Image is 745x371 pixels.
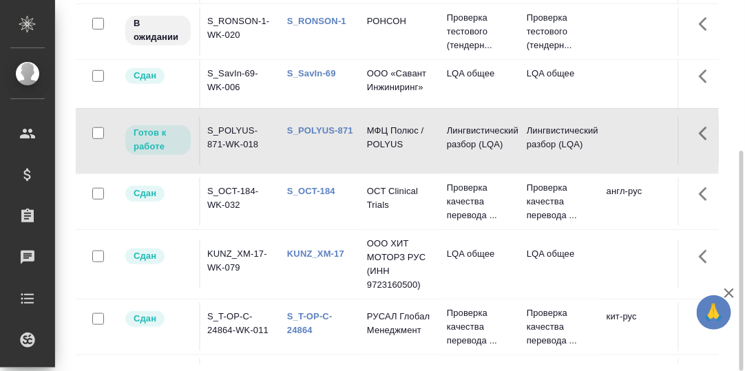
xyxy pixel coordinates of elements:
[691,178,724,211] button: Здесь прячутся важные кнопки
[367,184,433,212] p: OCT Clinical Trials
[527,247,593,261] p: LQA общее
[527,181,593,222] p: Проверка качества перевода ...
[200,117,280,165] td: S_POLYUS-871-WK-018
[124,247,192,266] div: Менеджер проверил работу исполнителя, передает ее на следующий этап
[702,298,726,327] span: 🙏
[287,125,353,136] a: S_POLYUS-871
[447,247,513,261] p: LQA общее
[600,303,680,351] td: кит-рус
[600,178,680,226] td: англ-рус
[134,312,156,326] p: Сдан
[527,67,593,81] p: LQA общее
[447,124,513,151] p: Лингвистический разбор (LQA)
[447,67,513,81] p: LQA общее
[367,14,433,28] p: РОНСОН
[287,186,335,196] a: S_OCT-184
[134,126,182,153] p: Готов к работе
[697,295,731,330] button: 🙏
[124,124,192,156] div: Исполнитель может приступить к работе
[691,303,724,336] button: Здесь прячутся важные кнопки
[691,240,724,273] button: Здесь прячутся важные кнопки
[124,67,192,85] div: Менеджер проверил работу исполнителя, передает ее на следующий этап
[287,311,333,335] a: S_T-OP-C-24864
[447,11,513,52] p: Проверка тестового (тендерн...
[367,67,433,94] p: ООО «Савант Инжиниринг»
[447,181,513,222] p: Проверка качества перевода ...
[367,237,433,292] p: ООО ХИТ МОТОРЗ РУС (ИНН 9723160500)
[200,240,280,288] td: KUNZ_XM-17-WK-079
[287,68,336,78] a: S_SavIn-69
[367,124,433,151] p: МФЦ Полюс / POLYUS
[287,248,344,259] a: KUNZ_XM-17
[200,303,280,351] td: S_T-OP-C-24864-WK-011
[200,8,280,56] td: S_RONSON-1-WK-020
[367,310,433,337] p: РУСАЛ Глобал Менеджмент
[124,14,192,47] div: Исполнитель назначен, приступать к работе пока рано
[124,184,192,203] div: Менеджер проверил работу исполнителя, передает ее на следующий этап
[200,178,280,226] td: S_OCT-184-WK-032
[124,310,192,328] div: Менеджер проверил работу исполнителя, передает ее на следующий этап
[200,60,280,108] td: S_SavIn-69-WK-006
[691,60,724,93] button: Здесь прячутся важные кнопки
[691,8,724,41] button: Здесь прячутся важные кнопки
[287,16,346,26] a: S_RONSON-1
[134,69,156,83] p: Сдан
[134,187,156,200] p: Сдан
[527,124,593,151] p: Лингвистический разбор (LQA)
[527,11,593,52] p: Проверка тестового (тендерн...
[691,117,724,150] button: Здесь прячутся важные кнопки
[134,249,156,263] p: Сдан
[134,17,182,44] p: В ожидании
[527,306,593,348] p: Проверка качества перевода ...
[447,306,513,348] p: Проверка качества перевода ...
